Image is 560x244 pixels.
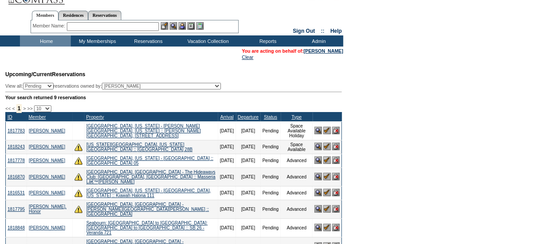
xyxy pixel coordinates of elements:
[218,167,236,186] td: [DATE]
[281,140,313,154] td: Space Available
[5,106,11,111] span: <<
[314,173,322,180] img: View Reservation
[292,35,343,46] td: Admin
[218,121,236,140] td: [DATE]
[32,11,59,20] a: Members
[8,144,25,149] a: 1818243
[8,114,12,120] a: ID
[74,189,82,197] img: There are insufficient days and/or tokens to cover this reservation
[281,154,313,167] td: Advanced
[88,11,121,20] a: Reservations
[323,156,331,164] img: Confirm Reservation
[29,158,65,163] a: [PERSON_NAME]
[27,106,32,111] span: >>
[314,156,322,164] img: View Reservation
[236,121,260,140] td: [DATE]
[74,157,82,165] img: There are insufficient days and/or tokens to cover this reservation
[29,204,66,214] a: [PERSON_NAME], Honor
[236,218,260,237] td: [DATE]
[16,104,22,113] span: 1
[236,167,260,186] td: [DATE]
[8,225,25,230] a: 1818848
[281,218,313,237] td: Advanced
[58,11,88,20] a: Residences
[71,35,122,46] td: My Memberships
[178,22,186,30] img: Impersonate
[86,124,201,138] a: [GEOGRAPHIC_DATA], [US_STATE] - [PERSON_NAME][GEOGRAPHIC_DATA], [US_STATE] :: [PERSON_NAME][GEOGR...
[242,54,253,60] a: Clear
[242,48,343,54] span: You are acting on behalf of:
[330,28,342,34] a: Help
[332,173,340,180] img: Cancel Reservation
[29,190,65,195] a: [PERSON_NAME]
[260,200,281,218] td: Pending
[173,35,241,46] td: Vacation Collection
[8,207,25,212] a: 1817795
[218,154,236,167] td: [DATE]
[28,114,46,120] a: Member
[86,221,208,235] a: Seabourn: [GEOGRAPHIC_DATA] to [GEOGRAPHIC_DATA]: [GEOGRAPHIC_DATA] to [GEOGRAPHIC_DATA] :: SB 26...
[196,22,204,30] img: b_calculator.gif
[332,127,340,134] img: Cancel Reservation
[8,158,25,163] a: 1817778
[23,106,26,111] span: >
[281,121,313,140] td: Space Available Holiday
[86,142,193,152] a: [US_STATE][GEOGRAPHIC_DATA], [US_STATE][GEOGRAPHIC_DATA] :: [GEOGRAPHIC_DATA] 28B
[332,143,340,150] img: Cancel Reservation
[314,127,322,134] img: View Reservation
[281,167,313,186] td: Advanced
[86,188,211,198] a: [GEOGRAPHIC_DATA], [US_STATE] - [GEOGRAPHIC_DATA], [US_STATE] :: Kiawah Halona 111
[323,143,331,150] img: Confirm Reservation
[304,48,343,54] a: [PERSON_NAME]
[314,189,322,196] img: View Reservation
[314,205,322,213] img: View Reservation
[86,156,213,166] a: [GEOGRAPHIC_DATA], [US_STATE] - [GEOGRAPHIC_DATA] :: [GEOGRAPHIC_DATA] 05
[74,205,82,213] img: There are insufficient days and/or tokens to cover this reservation
[323,224,331,231] img: Confirm Reservation
[323,127,331,134] img: Confirm Reservation
[218,186,236,200] td: [DATE]
[264,114,277,120] a: Status
[236,186,260,200] td: [DATE]
[170,22,177,30] img: View
[5,71,85,77] span: Reservations
[236,200,260,218] td: [DATE]
[260,186,281,200] td: Pending
[86,202,209,217] a: [GEOGRAPHIC_DATA], [GEOGRAPHIC_DATA] - [PERSON_NAME][GEOGRAPHIC_DATA][PERSON_NAME] :: [GEOGRAPHIC...
[241,35,292,46] td: Reports
[8,190,25,195] a: 1816531
[86,170,216,184] a: [GEOGRAPHIC_DATA], [GEOGRAPHIC_DATA] - The Hideaways Club: [GEOGRAPHIC_DATA], [GEOGRAPHIC_DATA] :...
[236,154,260,167] td: [DATE]
[122,35,173,46] td: Reservations
[8,174,25,179] a: 1816870
[321,28,324,34] span: ::
[260,140,281,154] td: Pending
[238,114,259,120] a: Departure
[323,189,331,196] img: Confirm Reservation
[5,83,225,89] div: View all: reservations owned by:
[8,128,25,133] a: 1817783
[260,218,281,237] td: Pending
[281,186,313,200] td: Advanced
[332,205,340,213] img: Cancel Reservation
[260,167,281,186] td: Pending
[33,22,67,30] div: Member Name:
[281,200,313,218] td: Advanced
[323,173,331,180] img: Confirm Reservation
[332,189,340,196] img: Cancel Reservation
[29,144,65,149] a: [PERSON_NAME]
[5,71,52,77] span: Upcoming/Current
[332,224,340,231] img: Cancel Reservation
[323,205,331,213] img: Confirm Reservation
[29,225,65,230] a: [PERSON_NAME]
[161,22,168,30] img: b_edit.gif
[218,200,236,218] td: [DATE]
[5,95,342,100] div: Your search returned 9 reservations
[218,218,236,237] td: [DATE]
[74,173,82,181] img: There are insufficient days and/or tokens to cover this reservation
[218,140,236,154] td: [DATE]
[314,143,322,150] img: View Reservation
[260,154,281,167] td: Pending
[86,114,104,120] a: Property
[12,106,15,111] span: <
